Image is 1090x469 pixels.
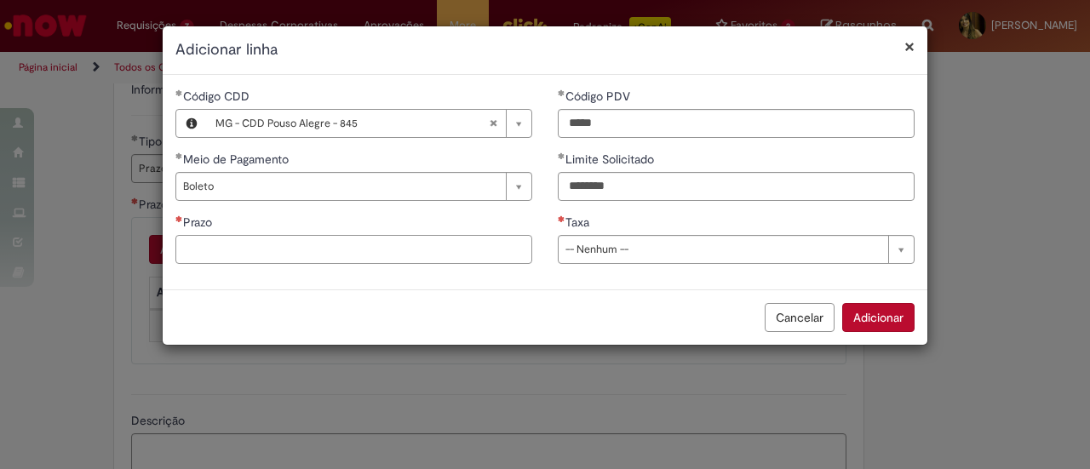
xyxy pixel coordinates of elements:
a: MG - CDD Pouso Alegre - 845Limpar campo Código CDD [207,110,531,137]
span: Taxa [565,214,593,230]
span: MG - CDD Pouso Alegre - 845 [215,110,489,137]
span: Obrigatório Preenchido [175,152,183,159]
span: Necessários [558,215,565,222]
button: Fechar modal [904,37,915,55]
abbr: Limpar campo Código CDD [480,110,506,137]
input: Código PDV [558,109,915,138]
span: Obrigatório Preenchido [558,152,565,159]
span: Boleto [183,173,497,200]
input: Limite Solicitado [558,172,915,201]
span: Meio de Pagamento [183,152,292,167]
span: Necessários - Código CDD [183,89,253,104]
button: Cancelar [765,303,835,332]
span: -- Nenhum -- [565,236,880,263]
input: Prazo [175,235,532,264]
span: Obrigatório Preenchido [175,89,183,96]
span: Limite Solicitado [565,152,657,167]
span: Código PDV [565,89,634,104]
span: Necessários [175,215,183,222]
span: Obrigatório Preenchido [558,89,565,96]
button: Adicionar [842,303,915,332]
span: Prazo [183,214,215,230]
button: Código CDD, Visualizar este registro MG - CDD Pouso Alegre - 845 [176,110,207,137]
h2: Adicionar linha [175,39,915,61]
